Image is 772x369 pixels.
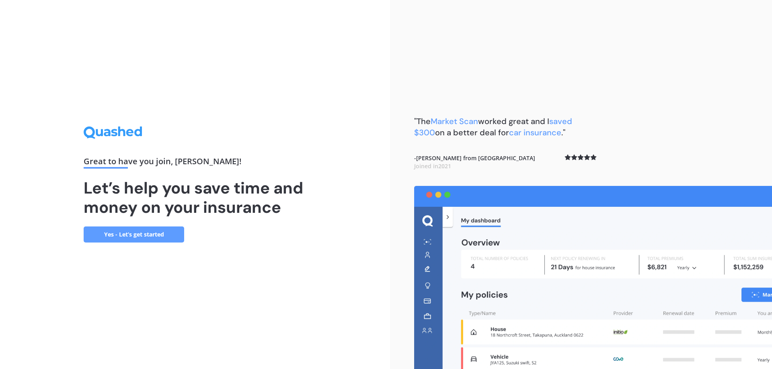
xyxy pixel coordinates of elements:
img: dashboard.webp [414,186,772,369]
span: saved $300 [414,116,572,138]
b: - [PERSON_NAME] from [GEOGRAPHIC_DATA] [414,154,535,170]
h1: Let’s help you save time and money on your insurance [84,178,306,217]
span: car insurance [509,127,561,138]
span: Market Scan [431,116,478,126]
a: Yes - Let’s get started [84,226,184,243]
span: Joined in 2021 [414,162,451,170]
b: "The worked great and I on a better deal for ." [414,116,572,138]
div: Great to have you join , [PERSON_NAME] ! [84,157,306,169]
